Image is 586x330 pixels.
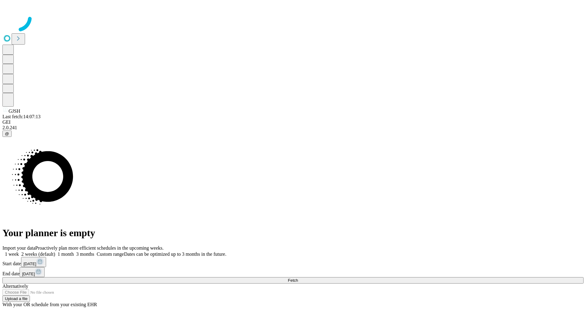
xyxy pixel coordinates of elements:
[20,267,45,277] button: [DATE]
[5,131,9,136] span: @
[35,245,164,251] span: Proactively plan more efficient schedules in the upcoming weeks.
[2,114,41,119] span: Last fetch: 14:07:13
[2,295,30,302] button: Upload a file
[22,272,35,276] span: [DATE]
[2,130,12,137] button: @
[288,278,298,283] span: Fetch
[21,251,55,257] span: 2 weeks (default)
[76,251,94,257] span: 3 months
[2,245,35,251] span: Import your data
[58,251,74,257] span: 1 month
[2,257,584,267] div: Start date
[24,262,36,266] span: [DATE]
[9,108,20,114] span: GJSH
[97,251,124,257] span: Custom range
[2,119,584,125] div: GEI
[2,227,584,239] h1: Your planner is empty
[2,284,28,289] span: Alternatively
[2,277,584,284] button: Fetch
[21,257,46,267] button: [DATE]
[5,251,19,257] span: 1 week
[2,267,584,277] div: End date
[2,302,97,307] span: With your OR schedule from your existing EHR
[124,251,226,257] span: Dates can be optimized up to 3 months in the future.
[2,125,584,130] div: 2.0.241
